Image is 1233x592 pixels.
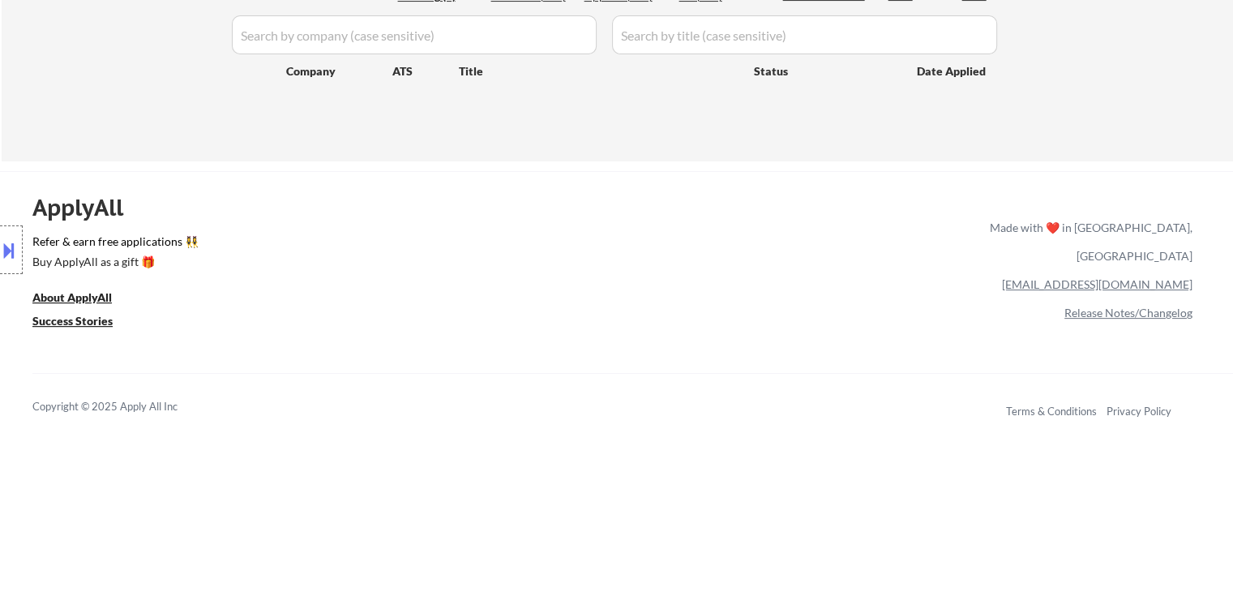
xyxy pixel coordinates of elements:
div: Copyright © 2025 Apply All Inc [32,399,219,415]
a: Terms & Conditions [1006,405,1097,418]
a: Refer & earn free applications 👯‍♀️ [32,236,651,253]
div: ATS [392,63,459,79]
div: Made with ❤️ in [GEOGRAPHIC_DATA], [GEOGRAPHIC_DATA] [983,213,1192,270]
div: Title [459,63,739,79]
a: Privacy Policy [1107,405,1171,418]
div: Status [754,56,893,85]
input: Search by company (case sensitive) [232,15,597,54]
a: Release Notes/Changelog [1064,306,1192,320]
div: Date Applied [917,63,988,79]
input: Search by title (case sensitive) [612,15,997,54]
div: Company [286,63,392,79]
a: [EMAIL_ADDRESS][DOMAIN_NAME] [1002,277,1192,291]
